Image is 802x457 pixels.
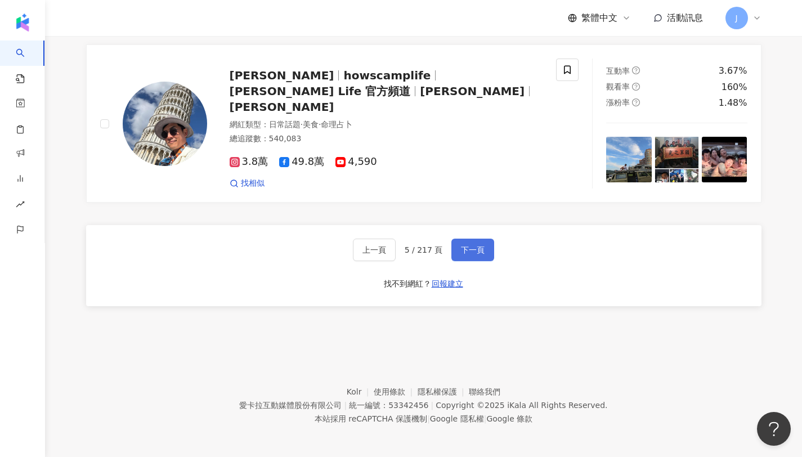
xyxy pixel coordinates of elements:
[279,156,324,168] span: 49.8萬
[606,137,652,182] img: post-image
[667,12,703,23] span: 活動訊息
[315,412,532,425] span: 本站採用 reCAPTCHA 保護機制
[606,82,630,91] span: 觀看率
[230,69,334,82] span: [PERSON_NAME]
[230,156,268,168] span: 3.8萬
[484,414,487,423] span: |
[86,44,761,203] a: KOL Avatar[PERSON_NAME]howscamplife[PERSON_NAME] Life 官方頻道[PERSON_NAME][PERSON_NAME]網紅類型：日常話題·美食·...
[269,120,301,129] span: 日常話題
[719,97,747,109] div: 1.48%
[722,81,747,93] div: 160%
[757,412,791,446] iframe: Help Scout Beacon - Open
[230,178,265,189] a: 找相似
[303,120,319,129] span: 美食
[239,401,342,410] div: 愛卡拉互動媒體股份有限公司
[436,401,607,410] div: Copyright © 2025 All Rights Reserved.
[384,279,431,290] div: 找不到網紅？
[632,83,640,91] span: question-circle
[349,401,428,410] div: 統一編號：53342456
[241,178,265,189] span: 找相似
[719,65,747,77] div: 3.67%
[486,414,532,423] a: Google 條款
[418,387,469,396] a: 隱私權保護
[430,414,484,423] a: Google 隱私權
[347,387,374,396] a: Kolr
[451,239,494,261] button: 下一頁
[321,120,352,129] span: 命理占卜
[405,245,443,254] span: 5 / 217 頁
[420,84,525,98] span: [PERSON_NAME]
[374,387,418,396] a: 使用條款
[343,69,431,82] span: howscamplife
[353,239,396,261] button: 上一頁
[427,414,430,423] span: |
[702,137,747,182] img: post-image
[461,245,485,254] span: 下一頁
[230,100,334,114] span: [PERSON_NAME]
[301,120,303,129] span: ·
[469,387,500,396] a: 聯絡我們
[606,66,630,75] span: 互動率
[230,133,543,145] div: 總追蹤數 ： 540,083
[335,156,377,168] span: 4,590
[230,119,543,131] div: 網紅類型 ：
[581,12,617,24] span: 繁體中文
[432,279,463,288] span: 回報建立
[431,275,464,293] button: 回報建立
[230,84,411,98] span: [PERSON_NAME] Life 官方頻道
[507,401,526,410] a: iKala
[632,98,640,106] span: question-circle
[123,82,207,166] img: KOL Avatar
[14,14,32,32] img: logo icon
[319,120,321,129] span: ·
[606,98,630,107] span: 漲粉率
[16,41,38,84] a: search
[344,401,347,410] span: |
[632,66,640,74] span: question-circle
[16,193,25,218] span: rise
[431,401,433,410] span: |
[735,12,737,24] span: J
[362,245,386,254] span: 上一頁
[654,137,700,182] img: post-image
